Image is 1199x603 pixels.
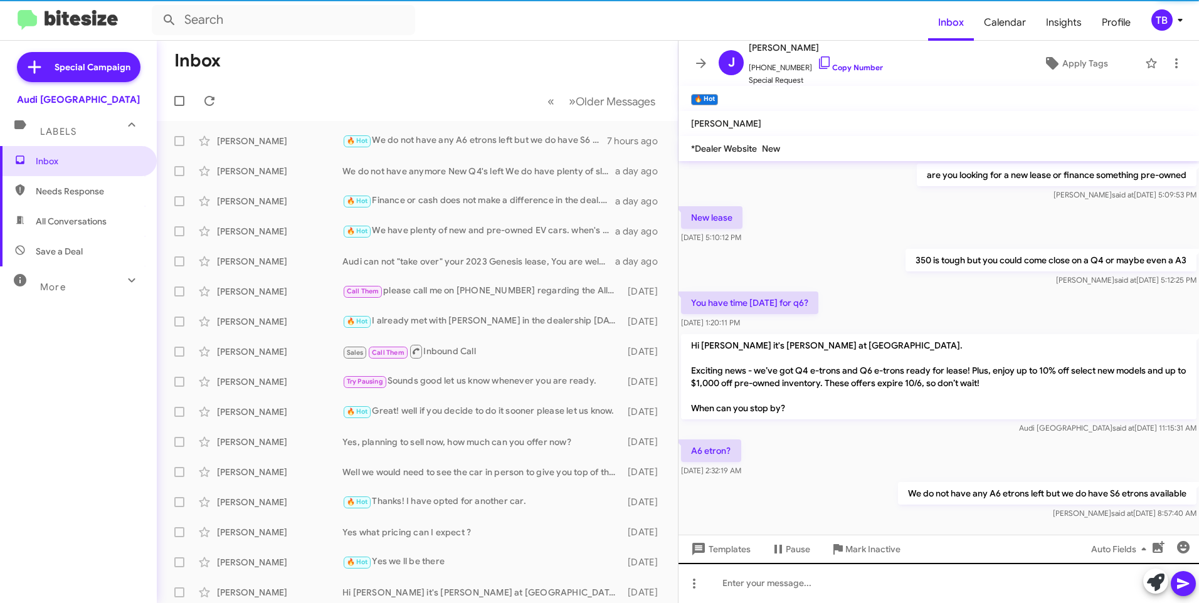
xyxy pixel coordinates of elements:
[217,165,342,177] div: [PERSON_NAME]
[217,466,342,478] div: [PERSON_NAME]
[217,586,342,599] div: [PERSON_NAME]
[607,135,668,147] div: 7 hours ago
[728,53,735,73] span: J
[691,118,761,129] span: [PERSON_NAME]
[1062,52,1108,75] span: Apply Tags
[561,88,663,114] button: Next
[1112,190,1134,199] span: said at
[342,374,622,389] div: Sounds good let us know whenever you are ready.
[681,466,741,475] span: [DATE] 2:32:19 AM
[347,317,368,325] span: 🔥 Hot
[347,558,368,566] span: 🔥 Hot
[681,334,1196,419] p: Hi [PERSON_NAME] it's [PERSON_NAME] at [GEOGRAPHIC_DATA]. Exciting news - we’ve got Q4 e-trons an...
[217,345,342,358] div: [PERSON_NAME]
[217,406,342,418] div: [PERSON_NAME]
[974,4,1036,41] span: Calendar
[622,285,668,298] div: [DATE]
[217,436,342,448] div: [PERSON_NAME]
[342,343,622,359] div: Inbound Call
[691,143,757,154] span: *Dealer Website
[615,255,668,268] div: a day ago
[217,496,342,508] div: [PERSON_NAME]
[576,95,655,108] span: Older Messages
[347,137,368,145] span: 🔥 Hot
[342,526,622,538] div: Yes what pricing can I expect ?
[689,538,751,560] span: Templates
[342,134,607,148] div: We do not have any A6 etrons left but we do have S6 etrons available
[217,526,342,538] div: [PERSON_NAME]
[347,227,368,235] span: 🔥 Hot
[152,5,415,35] input: Search
[845,538,901,560] span: Mark Inactive
[615,225,668,238] div: a day ago
[347,197,368,205] span: 🔥 Hot
[17,52,140,82] a: Special Campaign
[622,375,668,388] div: [DATE]
[1151,9,1173,31] div: TB
[1011,52,1139,75] button: Apply Tags
[36,185,142,197] span: Needs Response
[1056,275,1196,285] span: [PERSON_NAME] [DATE] 5:12:25 PM
[681,291,818,314] p: You have time [DATE] for q6?
[820,538,911,560] button: Mark Inactive
[36,155,142,167] span: Inbox
[40,126,77,137] span: Labels
[342,436,622,448] div: Yes, planning to sell now, how much can you offer now?
[615,195,668,207] div: a day ago
[217,315,342,328] div: [PERSON_NAME]
[679,538,761,560] button: Templates
[347,349,364,357] span: Sales
[1111,508,1133,518] span: said at
[928,4,974,41] a: Inbox
[906,249,1196,271] p: 350 is tough but you could come close on a Q4 or maybe even a A3
[1091,538,1151,560] span: Auto Fields
[786,538,810,560] span: Pause
[36,245,83,258] span: Save a Deal
[342,194,615,208] div: Finance or cash does not make a difference in the deal. What was your address for sales tax purpo...
[1112,423,1134,433] span: said at
[1114,275,1136,285] span: said at
[1081,538,1161,560] button: Auto Fields
[1092,4,1141,41] a: Profile
[541,88,663,114] nav: Page navigation example
[1036,4,1092,41] a: Insights
[347,377,383,385] span: Try Pausing
[342,404,622,419] div: Great! well if you decide to do it sooner please let us know.
[217,135,342,147] div: [PERSON_NAME]
[761,538,820,560] button: Pause
[347,287,379,295] span: Call Them
[1054,190,1196,199] span: [PERSON_NAME] [DATE] 5:09:53 PM
[217,375,342,388] div: [PERSON_NAME]
[898,482,1196,505] p: We do not have any A6 etrons left but we do have S6 etrons available
[342,586,622,599] div: Hi [PERSON_NAME] it's [PERSON_NAME] at [GEOGRAPHIC_DATA]. Exciting news - we’ve got Q4 e-trons an...
[342,555,622,569] div: Yes we ll be there
[749,40,883,55] span: [PERSON_NAME]
[342,314,622,328] div: I already met with [PERSON_NAME] in the dealership [DATE]. Thanks for the message!
[342,255,615,268] div: Audi can not "take over" your 2023 Genesis lease, You are welcome to bring the car by for a trade...
[622,345,668,358] div: [DATE]
[347,407,368,416] span: 🔥 Hot
[569,93,576,109] span: »
[547,93,554,109] span: «
[749,74,883,87] span: Special Request
[622,496,668,508] div: [DATE]
[681,206,742,229] p: New lease
[691,94,718,105] small: 🔥 Hot
[55,61,130,73] span: Special Campaign
[342,284,622,298] div: please call me on [PHONE_NUMBER] regarding the Allroad
[217,285,342,298] div: [PERSON_NAME]
[622,526,668,538] div: [DATE]
[622,315,668,328] div: [DATE]
[622,406,668,418] div: [DATE]
[17,93,140,106] div: Audi [GEOGRAPHIC_DATA]
[217,225,342,238] div: [PERSON_NAME]
[342,165,615,177] div: We do not have anymore New Q4's left We do have plenty of slightly pre-owned Q4 models if you are...
[1141,9,1185,31] button: TB
[681,233,741,242] span: [DATE] 5:10:12 PM
[342,466,622,478] div: Well we would need to see the car in person to give you top of the market value for the car. Did ...
[615,165,668,177] div: a day ago
[1053,508,1196,518] span: [PERSON_NAME] [DATE] 8:57:40 AM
